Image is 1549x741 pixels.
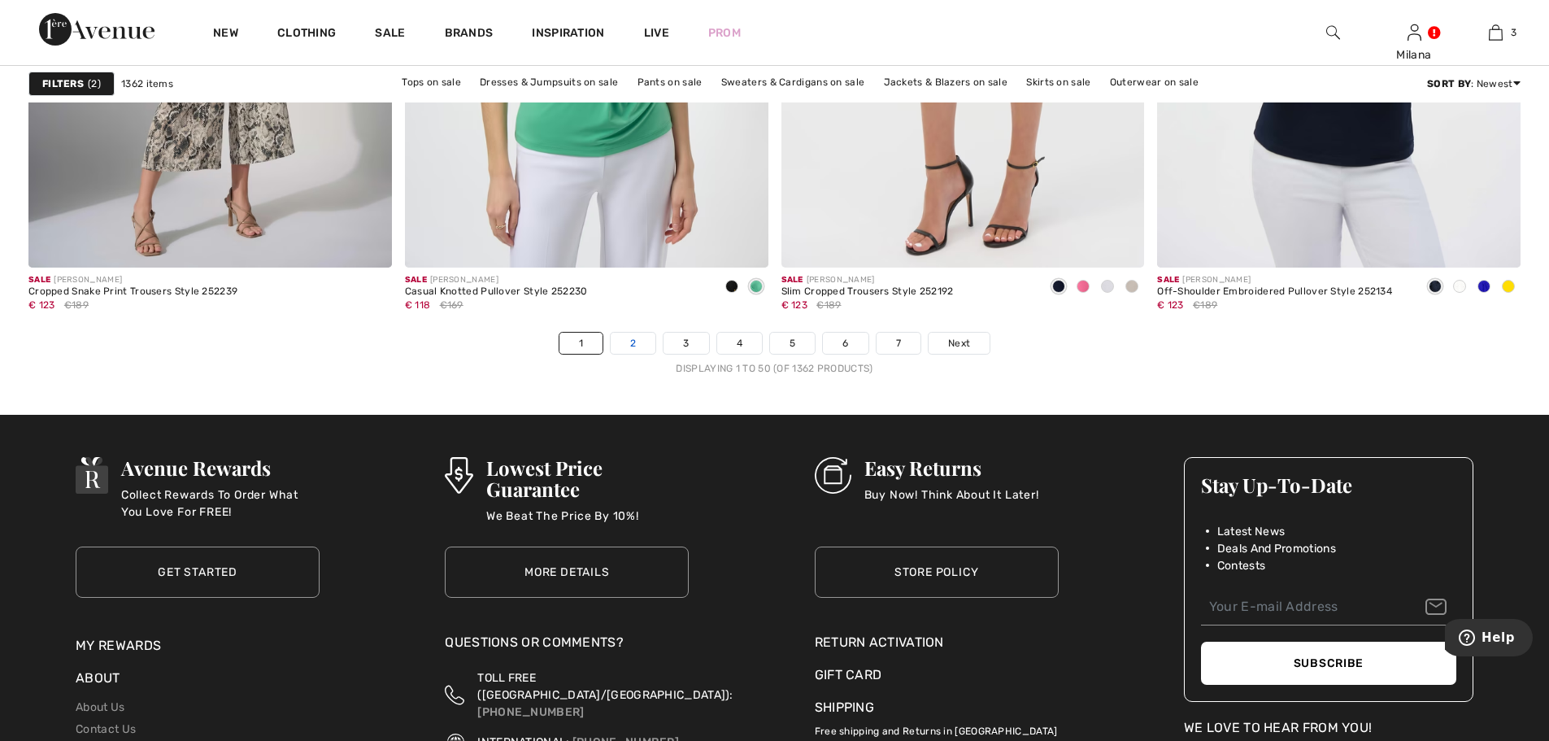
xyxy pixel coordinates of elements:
h3: Easy Returns [864,457,1039,478]
h3: Avenue Rewards [121,457,320,478]
img: Easy Returns [815,457,851,494]
div: White [1095,274,1120,301]
strong: Filters [42,76,84,91]
a: Clothing [277,26,336,43]
div: Off-Shoulder Embroidered Pullover Style 252134 [1157,286,1392,298]
img: Lowest Price Guarantee [445,457,472,494]
span: € 123 [1157,299,1184,311]
div: Vanilla 30 [1447,274,1472,301]
a: Contact Us [76,722,136,736]
a: New [213,26,238,43]
a: Live [644,24,669,41]
a: Next [929,333,990,354]
img: Toll Free (Canada/US) [445,669,464,721]
div: About [76,669,320,696]
div: [PERSON_NAME] [28,274,237,286]
span: Sale [1157,275,1179,285]
span: €169 [440,298,463,312]
div: Cropped Snake Print Trousers Style 252239 [28,286,237,298]
div: Black [720,274,744,301]
p: Collect Rewards To Order What You Love For FREE! [121,486,320,519]
a: More Details [445,547,689,598]
a: Return Activation [815,633,1059,652]
span: €189 [64,298,89,312]
a: Sweaters & Cardigans on sale [713,72,872,93]
span: TOLL FREE ([GEOGRAPHIC_DATA]/[GEOGRAPHIC_DATA]): [477,671,733,702]
strong: Sort By [1427,78,1471,89]
span: Latest News [1217,523,1285,540]
a: Shipping [815,700,874,715]
a: 3 [664,333,708,354]
a: 3 [1455,23,1535,42]
span: €189 [1193,298,1217,312]
span: Contests [1217,557,1265,574]
a: 4 [717,333,762,354]
a: Get Started [76,547,320,598]
span: 1362 items [121,76,173,91]
a: Prom [708,24,741,41]
a: Outerwear on sale [1102,72,1207,93]
div: Milana [1374,46,1454,63]
img: search the website [1326,23,1340,42]
span: € 123 [781,299,808,311]
a: Skirts on sale [1018,72,1099,93]
a: Brands [445,26,494,43]
span: Next [948,336,970,351]
span: Sale [405,275,427,285]
div: Casual Knotted Pullover Style 252230 [405,286,588,298]
img: My Bag [1489,23,1503,42]
img: My Info [1408,23,1421,42]
a: 2 [611,333,655,354]
p: Buy Now! Think About It Later! [864,486,1039,519]
div: Midnight Blue [1046,274,1071,301]
div: Citrus [1496,274,1521,301]
div: Midnight Blue 40 [1423,274,1447,301]
div: Royal Sapphire 163 [1472,274,1496,301]
a: Store Policy [815,547,1059,598]
div: Bubble gum [1071,274,1095,301]
span: Sale [28,275,50,285]
a: Tops on sale [394,72,469,93]
a: Pants on sale [629,72,711,93]
div: Slim Cropped Trousers Style 252192 [781,286,954,298]
a: [PHONE_NUMBER] [477,705,584,719]
input: Your E-mail Address [1201,589,1456,625]
a: Jackets & Blazers on sale [876,72,1016,93]
span: 3 [1511,25,1516,40]
nav: Page navigation [28,332,1521,376]
div: Questions or Comments? [445,633,689,660]
a: 5 [770,333,815,354]
h3: Lowest Price Guarantee [486,457,690,499]
img: 1ère Avenue [39,13,154,46]
iframe: Opens a widget where you can find more information [1445,619,1533,660]
a: Dresses & Jumpsuits on sale [472,72,626,93]
a: 1 [559,333,603,354]
img: Avenue Rewards [76,457,108,494]
a: Gift Card [815,665,1059,685]
span: Inspiration [532,26,604,43]
a: Sign In [1408,24,1421,40]
span: € 123 [28,299,55,311]
span: € 118 [405,299,431,311]
span: 2 [88,76,101,91]
div: Garden green [744,274,768,301]
div: [PERSON_NAME] [781,274,954,286]
div: [PERSON_NAME] [405,274,588,286]
a: 7 [877,333,920,354]
div: : Newest [1427,76,1521,91]
h3: Stay Up-To-Date [1201,474,1456,495]
a: Sale [375,26,405,43]
span: Sale [781,275,803,285]
p: We Beat The Price By 10%! [486,508,690,540]
span: €189 [816,298,841,312]
a: 6 [823,333,868,354]
div: We Love To Hear From You! [1184,718,1473,738]
button: Subscribe [1201,642,1456,685]
a: My Rewards [76,638,161,653]
div: Displaying 1 to 50 (of 1362 products) [28,361,1521,376]
span: Deals And Promotions [1217,540,1336,557]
